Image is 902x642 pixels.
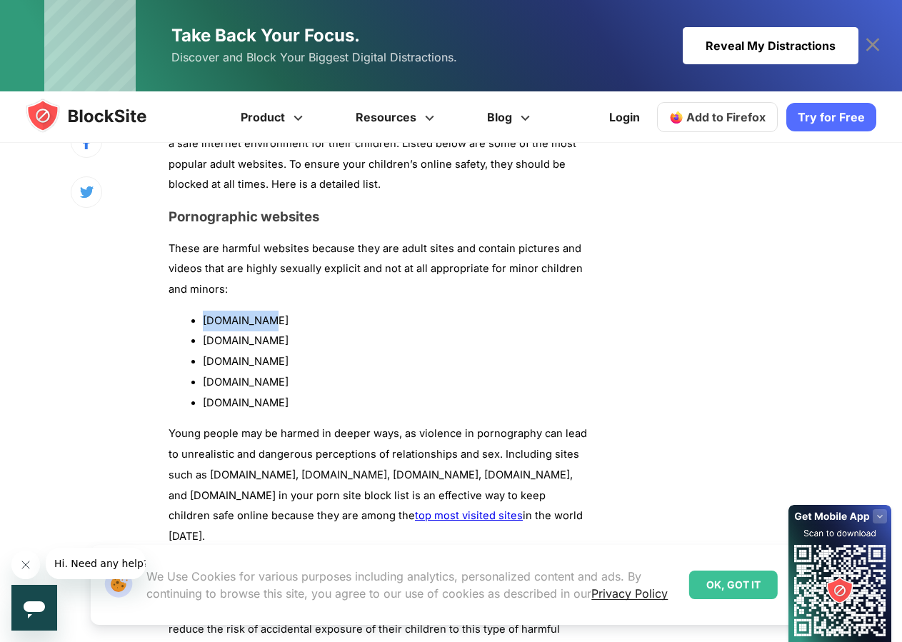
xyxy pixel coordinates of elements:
[171,25,360,46] span: Take Back Your Focus.
[46,548,146,579] iframe: Message from company
[203,393,589,413] li: [DOMAIN_NAME]
[591,586,668,601] a: Privacy Policy
[203,372,589,393] li: [DOMAIN_NAME]
[171,47,457,68] span: Discover and Block Your Biggest Digital Distractions.
[26,99,174,133] img: blocksite-icon.5d769676.svg
[686,110,766,124] span: Add to Firefox
[415,509,523,522] a: top most visited sites
[463,91,558,143] a: Blog
[146,568,677,602] p: We Use Cookies for various purposes including analytics, personalized content and ads. By continu...
[216,91,331,143] a: Product
[689,571,778,599] div: OK, GOT IT
[169,113,589,195] p: As adult content is spread all over the internet, it’s important for parents to assure a safe int...
[203,331,589,351] li: [DOMAIN_NAME]
[786,103,876,131] a: Try for Free
[683,27,858,64] div: Reveal My Distractions
[11,551,40,579] iframe: Close message
[203,351,589,372] li: [DOMAIN_NAME]
[601,100,648,134] a: Login
[331,91,463,143] a: Resources
[657,102,778,132] a: Add to Firefox
[11,585,57,631] iframe: Button to launch messaging window
[169,239,589,300] p: These are harmful websites because they are adult sites and contain pictures and videos that are ...
[669,110,683,124] img: firefox-icon.svg
[169,209,589,225] h3: Pornographic websites
[9,10,103,21] span: Hi. Need any help?
[169,423,589,547] p: Young people may be harmed in deeper ways, as violence in pornography can lead to unrealistic and...
[203,311,589,331] li: [DOMAIN_NAME]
